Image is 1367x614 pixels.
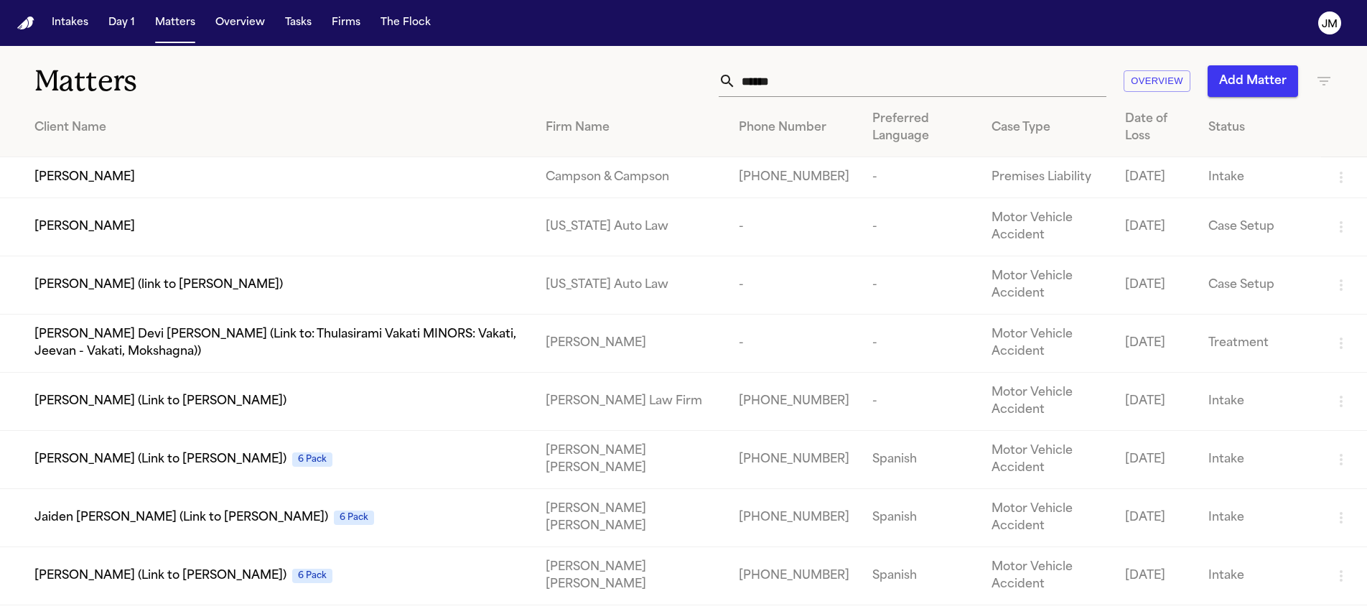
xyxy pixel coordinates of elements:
[375,10,437,36] button: The Flock
[210,10,271,36] button: Overview
[1197,315,1321,373] td: Treatment
[861,157,981,198] td: -
[34,393,286,410] span: [PERSON_NAME] (Link to [PERSON_NAME])
[727,431,861,489] td: [PHONE_NUMBER]
[980,431,1113,489] td: Motor Vehicle Accident
[1197,373,1321,431] td: Intake
[334,511,374,525] span: 6 Pack
[1208,65,1298,97] button: Add Matter
[727,157,861,198] td: [PHONE_NUMBER]
[46,10,94,36] button: Intakes
[534,157,727,198] td: Campson & Campson
[1114,547,1197,605] td: [DATE]
[149,10,201,36] button: Matters
[872,111,969,145] div: Preferred Language
[980,157,1113,198] td: Premises Liability
[1114,157,1197,198] td: [DATE]
[292,452,332,467] span: 6 Pack
[1124,70,1190,93] button: Overview
[980,489,1113,547] td: Motor Vehicle Accident
[1114,256,1197,315] td: [DATE]
[534,315,727,373] td: [PERSON_NAME]
[103,10,141,36] button: Day 1
[980,198,1113,256] td: Motor Vehicle Accident
[326,10,366,36] button: Firms
[1197,198,1321,256] td: Case Setup
[17,17,34,30] img: Finch Logo
[34,326,523,361] span: [PERSON_NAME] Devi [PERSON_NAME] (Link to: Thulasirami Vakati MINORS: Vakati, Jeevan - Vakati, Mo...
[534,373,727,431] td: [PERSON_NAME] Law Firm
[279,10,317,36] button: Tasks
[17,17,34,30] a: Home
[1197,489,1321,547] td: Intake
[34,169,135,186] span: [PERSON_NAME]
[34,567,286,585] span: [PERSON_NAME] (Link to [PERSON_NAME])
[34,119,523,136] div: Client Name
[861,315,981,373] td: -
[292,569,332,583] span: 6 Pack
[1114,489,1197,547] td: [DATE]
[34,276,283,294] span: [PERSON_NAME] (link to [PERSON_NAME])
[727,489,861,547] td: [PHONE_NUMBER]
[1197,431,1321,489] td: Intake
[1125,111,1185,145] div: Date of Loss
[1114,373,1197,431] td: [DATE]
[34,509,328,526] span: Jaiden [PERSON_NAME] (Link to [PERSON_NAME])
[1197,547,1321,605] td: Intake
[1197,256,1321,315] td: Case Setup
[861,373,981,431] td: -
[727,256,861,315] td: -
[534,256,727,315] td: [US_STATE] Auto Law
[861,547,981,605] td: Spanish
[980,256,1113,315] td: Motor Vehicle Accident
[861,489,981,547] td: Spanish
[992,119,1101,136] div: Case Type
[1114,198,1197,256] td: [DATE]
[534,547,727,605] td: [PERSON_NAME] [PERSON_NAME]
[546,119,716,136] div: Firm Name
[1208,119,1310,136] div: Status
[739,119,849,136] div: Phone Number
[34,63,412,99] h1: Matters
[861,431,981,489] td: Spanish
[34,218,135,236] span: [PERSON_NAME]
[534,198,727,256] td: [US_STATE] Auto Law
[861,198,981,256] td: -
[34,451,286,468] span: [PERSON_NAME] (Link to [PERSON_NAME])
[727,315,861,373] td: -
[980,547,1113,605] td: Motor Vehicle Accident
[534,431,727,489] td: [PERSON_NAME] [PERSON_NAME]
[980,315,1113,373] td: Motor Vehicle Accident
[727,547,861,605] td: [PHONE_NUMBER]
[727,198,861,256] td: -
[980,373,1113,431] td: Motor Vehicle Accident
[727,373,861,431] td: [PHONE_NUMBER]
[1114,315,1197,373] td: [DATE]
[534,489,727,547] td: [PERSON_NAME] [PERSON_NAME]
[1197,157,1321,198] td: Intake
[1114,431,1197,489] td: [DATE]
[861,256,981,315] td: -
